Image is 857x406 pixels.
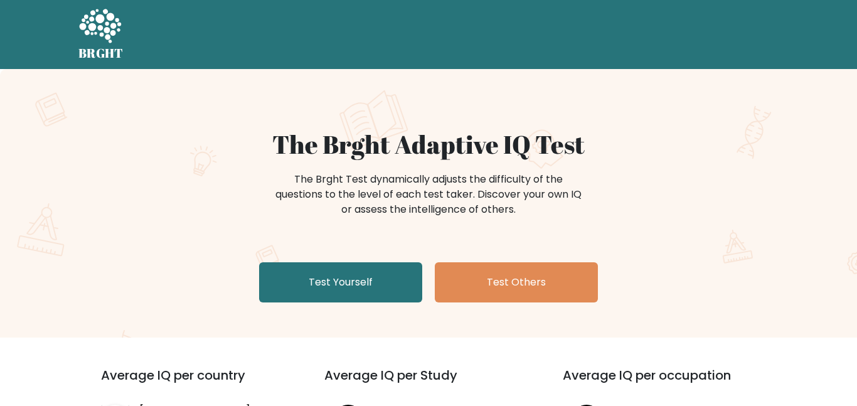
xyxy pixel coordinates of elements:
[324,368,533,398] h3: Average IQ per Study
[272,172,585,217] div: The Brght Test dynamically adjusts the difficulty of the questions to the level of each test take...
[101,368,279,398] h3: Average IQ per country
[78,5,124,64] a: BRGHT
[122,129,735,159] h1: The Brght Adaptive IQ Test
[563,368,771,398] h3: Average IQ per occupation
[435,262,598,302] a: Test Others
[259,262,422,302] a: Test Yourself
[78,46,124,61] h5: BRGHT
